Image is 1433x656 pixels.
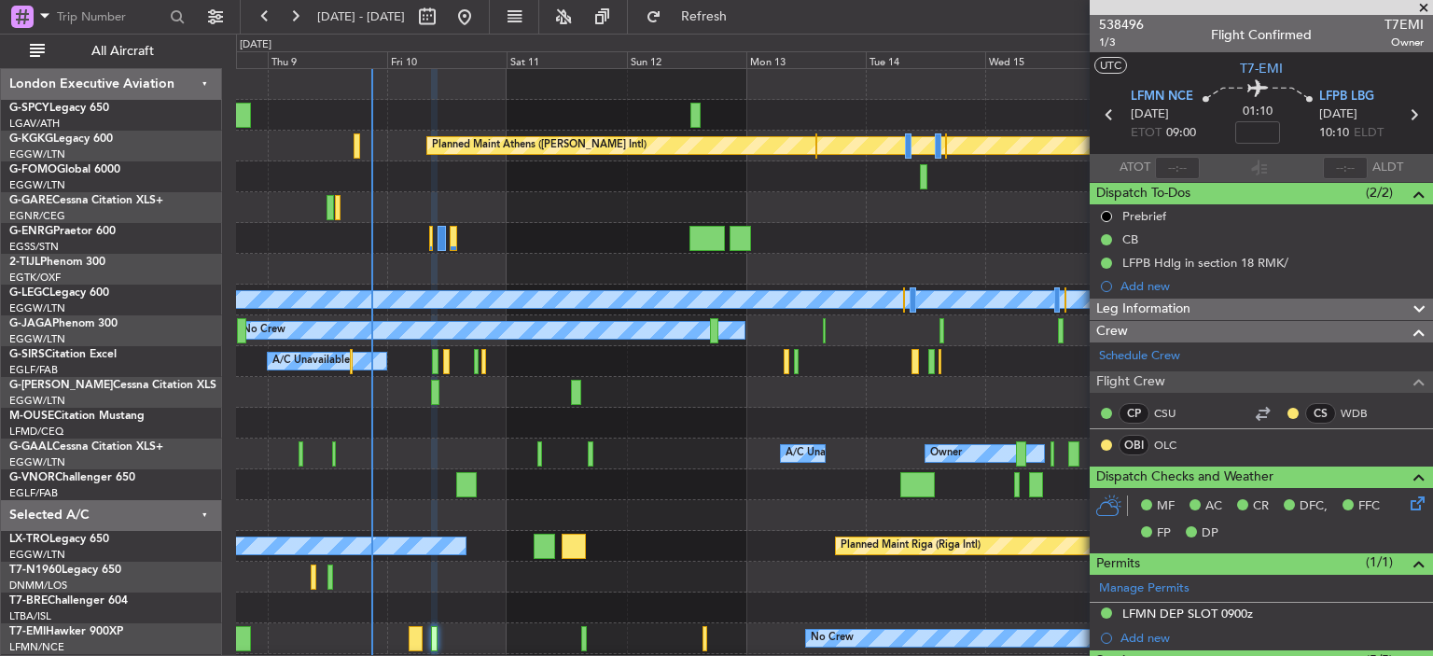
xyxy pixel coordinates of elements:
[1243,103,1273,121] span: 01:10
[507,51,626,68] div: Sat 11
[1366,183,1393,202] span: (2/2)
[1120,159,1150,177] span: ATOT
[9,534,49,545] span: LX-TRO
[1131,124,1162,143] span: ETOT
[9,472,135,483] a: G-VNORChallenger 650
[1154,405,1196,422] a: CSU
[985,51,1105,68] div: Wed 15
[1354,124,1384,143] span: ELDT
[1122,255,1288,271] div: LFPB Hdlg in section 18 RMK/
[627,51,746,68] div: Sun 12
[1119,403,1149,424] div: CP
[9,103,49,114] span: G-SPCY
[268,51,387,68] div: Thu 9
[811,624,854,652] div: No Crew
[9,117,60,131] a: LGAV/ATH
[9,287,49,299] span: G-LEGC
[9,318,52,329] span: G-JAGA
[1099,15,1144,35] span: 538496
[930,440,962,468] div: Owner
[432,132,647,160] div: Planned Maint Athens ([PERSON_NAME] Intl)
[1131,88,1193,106] span: LFMN NCE
[272,347,350,375] div: A/C Unavailable
[9,411,145,422] a: M-OUSECitation Mustang
[9,195,163,206] a: G-GARECessna Citation XLS+
[1157,524,1171,543] span: FP
[9,363,58,377] a: EGLF/FAB
[9,380,113,391] span: G-[PERSON_NAME]
[9,441,52,453] span: G-GAAL
[9,380,216,391] a: G-[PERSON_NAME]Cessna Citation XLS
[9,226,116,237] a: G-ENRGPraetor 600
[1122,208,1166,224] div: Prebrief
[1366,552,1393,572] span: (1/1)
[9,349,45,360] span: G-SIRS
[1253,497,1269,516] span: CR
[1096,299,1190,320] span: Leg Information
[243,316,285,344] div: No Crew
[9,548,65,562] a: EGGW/LTN
[1120,630,1424,646] div: Add new
[1384,15,1424,35] span: T7EMI
[665,10,744,23] span: Refresh
[9,103,109,114] a: G-SPCYLegacy 650
[9,609,51,623] a: LTBA/ISL
[841,532,981,560] div: Planned Maint Riga (Riga Intl)
[1211,25,1312,45] div: Flight Confirmed
[9,164,120,175] a: G-FOMOGlobal 6000
[9,565,121,576] a: T7-N1960Legacy 650
[9,271,61,285] a: EGTK/OXF
[9,640,64,654] a: LFMN/NCE
[1319,105,1357,124] span: [DATE]
[1372,159,1403,177] span: ALDT
[9,626,46,637] span: T7-EMI
[1341,405,1383,422] a: WDB
[1119,435,1149,455] div: OBI
[9,486,58,500] a: EGLF/FAB
[1305,403,1336,424] div: CS
[9,411,54,422] span: M-OUSE
[1166,124,1196,143] span: 09:00
[1202,524,1218,543] span: DP
[1094,57,1127,74] button: UTC
[1300,497,1328,516] span: DFC,
[1154,437,1196,454] a: OLC
[9,579,67,593] a: DNMM/LOS
[1099,35,1144,50] span: 1/3
[1131,105,1169,124] span: [DATE]
[9,472,55,483] span: G-VNOR
[746,51,866,68] div: Mon 13
[1096,371,1165,393] span: Flight Crew
[1096,467,1273,488] span: Dispatch Checks and Weather
[1319,88,1374,106] span: LFPB LBG
[9,287,109,299] a: G-LEGCLegacy 600
[1096,553,1140,575] span: Permits
[9,301,65,315] a: EGGW/LTN
[9,534,109,545] a: LX-TROLegacy 650
[1319,124,1349,143] span: 10:10
[1358,497,1380,516] span: FFC
[1122,606,1253,621] div: LFMN DEP SLOT 0900z
[387,51,507,68] div: Fri 10
[637,2,749,32] button: Refresh
[9,147,65,161] a: EGGW/LTN
[9,133,113,145] a: G-KGKGLegacy 600
[9,565,62,576] span: T7-N1960
[317,8,405,25] span: [DATE] - [DATE]
[1120,278,1424,294] div: Add new
[9,178,65,192] a: EGGW/LTN
[57,3,164,31] input: Trip Number
[9,209,65,223] a: EGNR/CEG
[9,394,65,408] a: EGGW/LTN
[866,51,985,68] div: Tue 14
[786,440,863,468] div: A/C Unavailable
[9,595,48,607] span: T7-BRE
[9,626,123,637] a: T7-EMIHawker 900XP
[1096,321,1128,342] span: Crew
[1157,497,1175,516] span: MF
[9,240,59,254] a: EGSS/STN
[1096,183,1190,204] span: Dispatch To-Dos
[1122,231,1138,247] div: CB
[49,45,197,58] span: All Aircraft
[1099,347,1180,366] a: Schedule Crew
